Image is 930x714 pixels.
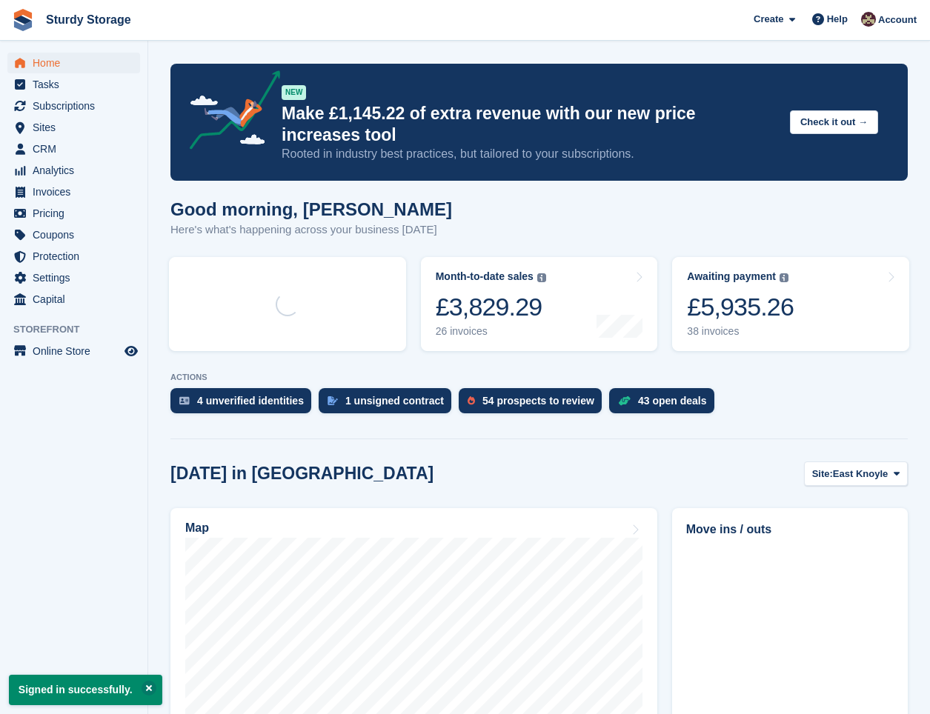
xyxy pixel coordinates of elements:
a: menu [7,203,140,224]
a: menu [7,96,140,116]
img: icon-info-grey-7440780725fd019a000dd9b08b2336e03edf1995a4989e88bcd33f0948082b44.svg [780,273,788,282]
span: CRM [33,139,122,159]
div: £3,829.29 [436,292,546,322]
div: 26 invoices [436,325,546,338]
h2: Map [185,521,209,535]
a: menu [7,341,140,361]
span: Invoices [33,181,122,202]
p: Make £1,145.22 of extra revenue with our new price increases tool [282,103,778,146]
div: 54 prospects to review [482,395,594,407]
img: price-adjustments-announcement-icon-8257ccfd72463d97f412b2fc003d46551f7dbcb40ab6d574587a9cd5c0d94... [177,70,281,155]
a: menu [7,74,140,95]
p: Here's what's happening across your business [DATE] [170,221,452,238]
span: Capital [33,289,122,310]
img: verify_identity-adf6edd0f0f0b5bbfe63781bf79b02c33cf7c696d77639b501bdc392416b5a36.svg [179,396,190,405]
span: Sites [33,117,122,138]
span: Create [754,12,783,27]
a: Awaiting payment £5,935.26 38 invoices [672,257,909,351]
a: 54 prospects to review [459,388,609,421]
span: Storefront [13,322,147,337]
span: Settings [33,267,122,288]
a: menu [7,53,140,73]
span: Account [878,13,917,27]
a: menu [7,246,140,267]
img: icon-info-grey-7440780725fd019a000dd9b08b2336e03edf1995a4989e88bcd33f0948082b44.svg [537,273,546,282]
span: Protection [33,246,122,267]
a: menu [7,289,140,310]
button: Site: East Knoyle [804,461,908,486]
h1: Good morning, [PERSON_NAME] [170,199,452,219]
h2: [DATE] in [GEOGRAPHIC_DATA] [170,464,434,484]
span: Home [33,53,122,73]
a: menu [7,160,140,181]
a: menu [7,117,140,138]
a: Month-to-date sales £3,829.29 26 invoices [421,257,658,351]
div: 1 unsigned contract [345,395,444,407]
p: Signed in successfully. [9,675,162,705]
span: Coupons [33,224,122,245]
div: Awaiting payment [687,270,776,283]
div: £5,935.26 [687,292,794,322]
div: NEW [282,85,306,100]
span: Analytics [33,160,122,181]
p: Rooted in industry best practices, but tailored to your subscriptions. [282,146,778,162]
button: Check it out → [790,110,878,135]
a: 43 open deals [609,388,722,421]
img: Sue Cadwaladr [861,12,876,27]
img: prospect-51fa495bee0391a8d652442698ab0144808aea92771e9ea1ae160a38d050c398.svg [468,396,475,405]
div: 4 unverified identities [197,395,304,407]
span: Subscriptions [33,96,122,116]
a: Sturdy Storage [40,7,137,32]
a: menu [7,224,140,245]
a: menu [7,139,140,159]
div: Month-to-date sales [436,270,534,283]
span: Site: [812,467,833,481]
span: East Knoyle [833,467,888,481]
h2: Move ins / outs [686,521,894,538]
img: stora-icon-8386f47178a22dfd0bd8f6a31ec36ba5ce8667c1dd55bd0f319d3a0aa187defe.svg [12,9,34,31]
a: menu [7,267,140,288]
a: Preview store [122,342,140,360]
div: 43 open deals [638,395,707,407]
p: ACTIONS [170,373,908,382]
a: 4 unverified identities [170,388,319,421]
a: menu [7,181,140,202]
img: deal-1b604bf984904fb50ccaf53a9ad4b4a5d6e5aea283cecdc64d6e3604feb123c2.svg [618,396,631,406]
span: Tasks [33,74,122,95]
span: Help [827,12,848,27]
a: 1 unsigned contract [319,388,459,421]
span: Online Store [33,341,122,361]
span: Pricing [33,203,122,224]
div: 38 invoices [687,325,794,338]
img: contract_signature_icon-13c848040528278c33f63329250d36e43548de30e8caae1d1a13099fd9432cc5.svg [328,396,338,405]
